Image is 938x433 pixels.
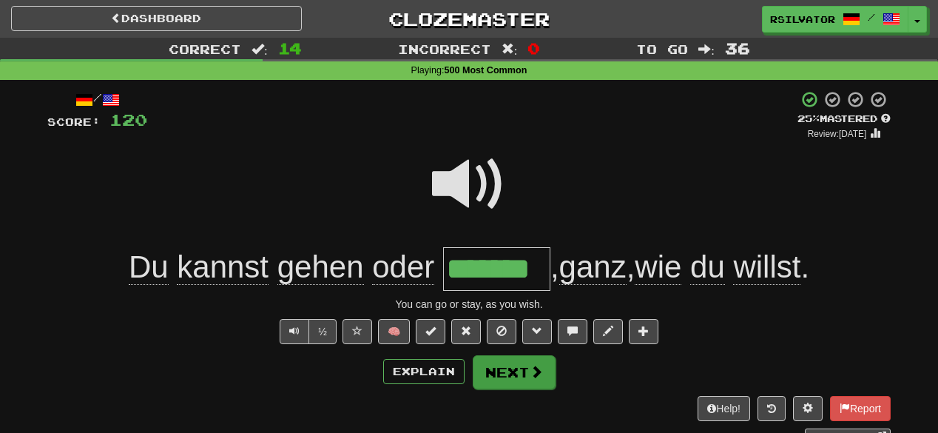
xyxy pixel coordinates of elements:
[550,249,809,285] span: , , .
[770,13,835,26] span: rsilvator
[383,359,465,384] button: Explain
[277,249,364,285] span: gehen
[629,319,658,344] button: Add to collection (alt+a)
[11,6,302,31] a: Dashboard
[868,12,875,22] span: /
[698,43,715,56] span: :
[808,129,867,139] small: Review: [DATE]
[733,249,800,285] span: willst
[278,39,302,57] span: 14
[762,6,908,33] a: rsilvator /
[690,249,725,285] span: du
[527,39,540,57] span: 0
[47,115,101,128] span: Score:
[378,319,410,344] button: 🧠
[451,319,481,344] button: Reset to 0% Mastered (alt+r)
[177,249,269,285] span: kannst
[522,319,552,344] button: Grammar (alt+g)
[169,41,241,56] span: Correct
[109,110,147,129] span: 120
[444,65,527,75] strong: 500 Most Common
[558,319,587,344] button: Discuss sentence (alt+u)
[797,113,891,126] div: Mastered
[473,355,556,389] button: Next
[129,249,169,285] span: Du
[559,249,627,285] span: ganz
[698,396,750,421] button: Help!
[343,319,372,344] button: Favorite sentence (alt+f)
[416,319,445,344] button: Set this sentence to 100% Mastered (alt+m)
[372,249,434,285] span: oder
[636,41,688,56] span: To go
[830,396,891,421] button: Report
[324,6,615,32] a: Clozemaster
[487,319,516,344] button: Ignore sentence (alt+i)
[398,41,491,56] span: Incorrect
[47,90,147,109] div: /
[797,113,820,124] span: 25 %
[308,319,337,344] button: ½
[502,43,518,56] span: :
[280,319,309,344] button: Play sentence audio (ctl+space)
[593,319,623,344] button: Edit sentence (alt+d)
[725,39,750,57] span: 36
[758,396,786,421] button: Round history (alt+y)
[252,43,268,56] span: :
[47,297,891,312] div: You can go or stay, as you wish.
[635,249,681,285] span: wie
[277,319,337,344] div: Text-to-speech controls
